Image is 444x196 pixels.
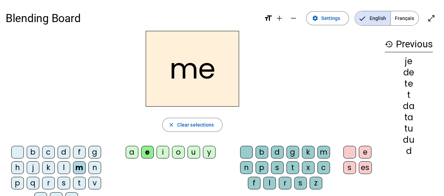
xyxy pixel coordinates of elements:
[27,177,39,189] div: q
[391,11,418,25] span: Français
[385,91,433,99] div: t
[355,11,390,25] span: English
[312,15,318,21] mat-icon: settings
[359,161,372,174] div: es
[141,146,154,158] div: e
[73,161,86,174] div: m
[240,161,253,174] div: n
[424,11,438,25] button: Enter full screen
[385,124,433,133] div: tu
[294,177,307,189] div: s
[289,14,298,22] mat-icon: remove
[88,161,101,174] div: n
[73,146,86,158] div: f
[275,14,284,22] mat-icon: add
[58,146,70,158] div: d
[146,31,239,107] h2: me
[427,14,436,22] mat-icon: open_in_full
[42,146,55,158] div: c
[203,146,216,158] div: y
[187,146,200,158] div: u
[354,11,419,26] mat-button-toggle-group: Language selection
[271,161,284,174] div: s
[302,146,314,158] div: k
[302,161,314,174] div: x
[58,161,70,174] div: l
[317,146,330,158] div: m
[385,40,393,48] mat-icon: history
[11,177,24,189] div: p
[256,161,268,174] div: p
[306,11,349,25] button: Settings
[162,118,223,132] button: Clear selections
[385,57,433,66] div: je
[385,102,433,110] div: da
[88,177,101,189] div: v
[279,177,291,189] div: r
[286,11,300,25] button: Decrease font size
[321,14,340,22] span: Settings
[88,146,101,158] div: g
[172,146,185,158] div: o
[271,146,284,158] div: d
[27,161,39,174] div: j
[272,11,286,25] button: Increase font size
[385,136,433,144] div: du
[157,146,169,158] div: i
[310,177,322,189] div: z
[359,146,371,158] div: e
[126,146,138,158] div: a
[42,177,55,189] div: r
[42,161,55,174] div: k
[248,177,260,189] div: f
[385,36,433,52] h3: Previous
[11,161,24,174] div: h
[317,161,330,174] div: c
[73,177,86,189] div: t
[385,147,433,155] div: d
[264,14,272,22] mat-icon: format_size
[256,146,268,158] div: b
[385,113,433,122] div: ta
[168,122,174,128] mat-icon: close
[286,161,299,174] div: t
[27,146,39,158] div: b
[6,7,258,29] h1: Blending Board
[385,80,433,88] div: te
[263,177,276,189] div: l
[286,146,299,158] div: g
[177,121,214,129] span: Clear selections
[343,161,356,174] div: s
[58,177,70,189] div: s
[385,68,433,77] div: de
